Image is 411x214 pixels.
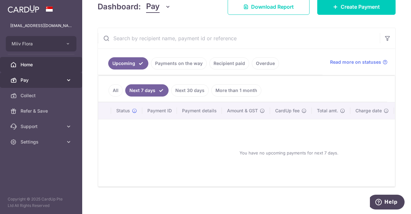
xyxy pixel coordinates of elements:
span: Collect [21,92,63,99]
span: Charge date [355,107,382,114]
span: Refer & Save [21,108,63,114]
img: CardUp [8,5,39,13]
span: Pay [21,77,63,83]
span: Status [116,107,130,114]
a: Upcoming [108,57,148,70]
button: Pay [146,1,171,13]
a: Payments on the way [151,57,207,70]
span: Miiv Flora [12,41,59,47]
a: Next 30 days [171,84,209,97]
span: Home [21,61,63,68]
a: Overdue [252,57,279,70]
span: Amount & GST [227,107,258,114]
a: Recipient paid [209,57,249,70]
th: Payment ID [142,102,177,119]
a: All [109,84,123,97]
span: Download Report [251,3,294,11]
a: More than 1 month [211,84,261,97]
span: Settings [21,139,63,145]
h4: Dashboard: [98,1,141,13]
a: Next 7 days [125,84,169,97]
span: CardUp fee [275,107,300,114]
p: [EMAIL_ADDRESS][DOMAIN_NAME] [10,23,72,29]
span: Read more on statuses [330,59,381,65]
span: Pay [146,1,160,13]
span: Create Payment [341,3,380,11]
iframe: Opens a widget where you can find more information [370,195,405,211]
span: Total amt. [317,107,338,114]
button: Miiv Flora [6,36,76,51]
a: Read more on statuses [330,59,388,65]
input: Search by recipient name, payment id or reference [98,28,380,49]
span: Support [21,123,63,130]
th: Payment details [177,102,222,119]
